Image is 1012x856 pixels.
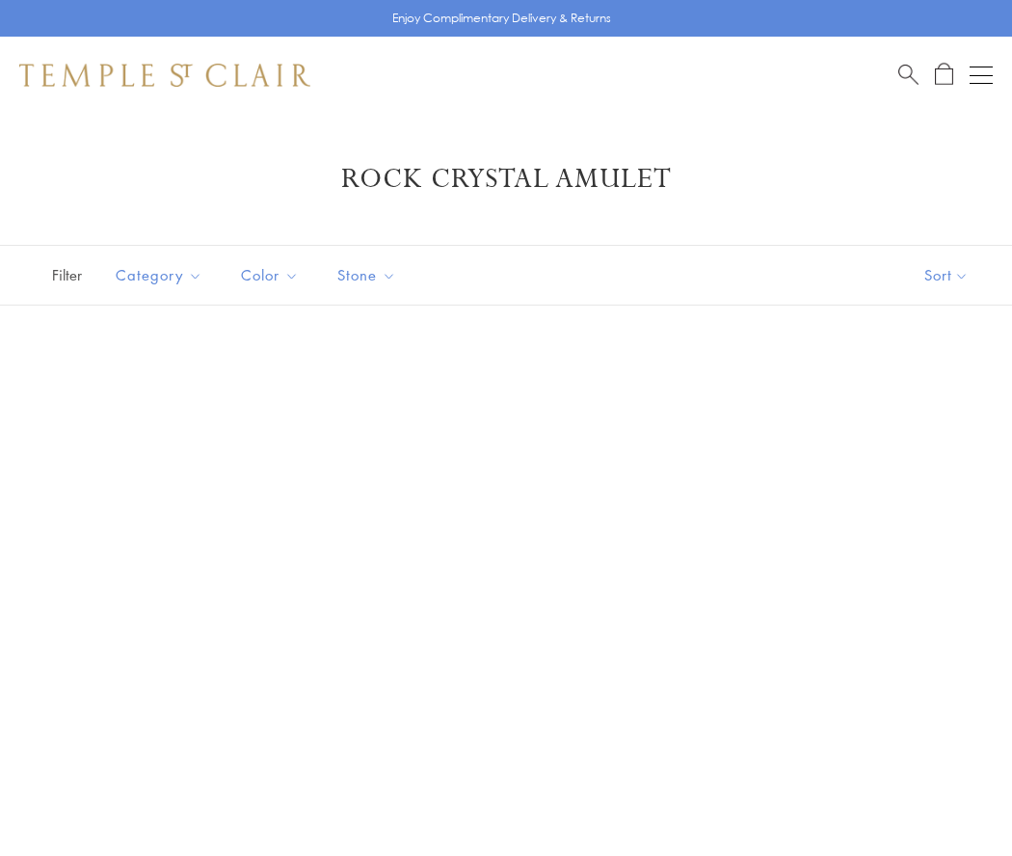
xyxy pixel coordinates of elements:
[48,162,964,197] h1: Rock Crystal Amulet
[935,63,953,87] a: Open Shopping Bag
[19,64,310,87] img: Temple St. Clair
[328,263,411,287] span: Stone
[231,263,313,287] span: Color
[392,9,611,28] p: Enjoy Complimentary Delivery & Returns
[970,64,993,87] button: Open navigation
[881,246,1012,305] button: Show sort by
[323,254,411,297] button: Stone
[226,254,313,297] button: Color
[106,263,217,287] span: Category
[101,254,217,297] button: Category
[898,63,919,87] a: Search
